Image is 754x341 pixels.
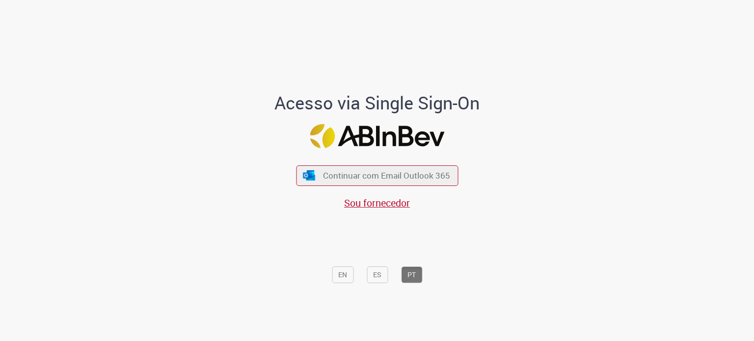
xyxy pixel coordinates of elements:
a: Sou fornecedor [344,196,410,210]
h1: Acesso via Single Sign-On [241,93,513,113]
button: PT [401,266,422,283]
img: Logo ABInBev [310,124,444,148]
button: ícone Azure/Microsoft 360 Continuar com Email Outlook 365 [296,165,458,185]
button: ES [367,266,388,283]
img: ícone Azure/Microsoft 360 [302,170,316,181]
span: Continuar com Email Outlook 365 [323,170,450,181]
button: EN [332,266,353,283]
